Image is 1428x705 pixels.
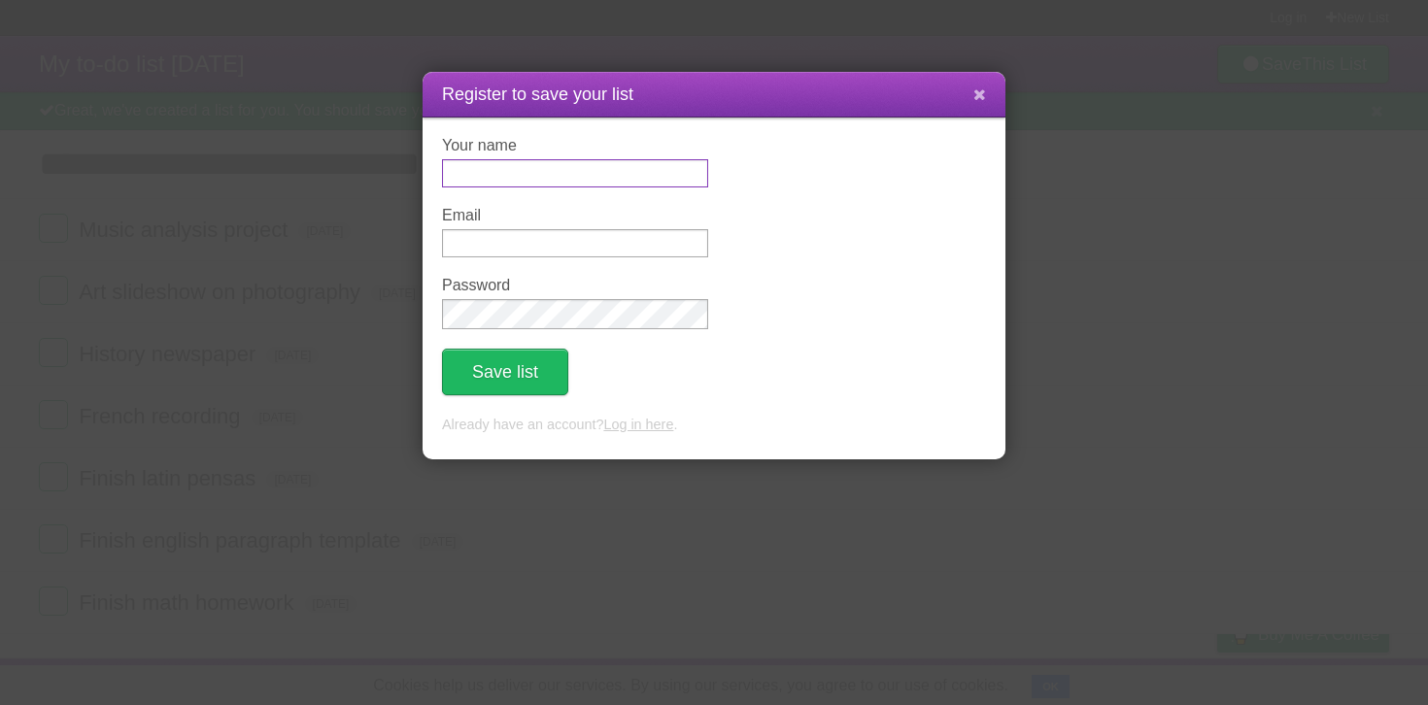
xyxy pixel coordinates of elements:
h1: Register to save your list [442,82,986,108]
p: Already have an account? . [442,415,986,436]
button: Save list [442,349,568,395]
a: Log in here [603,417,673,432]
label: Password [442,277,708,294]
label: Your name [442,137,708,154]
label: Email [442,207,708,224]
